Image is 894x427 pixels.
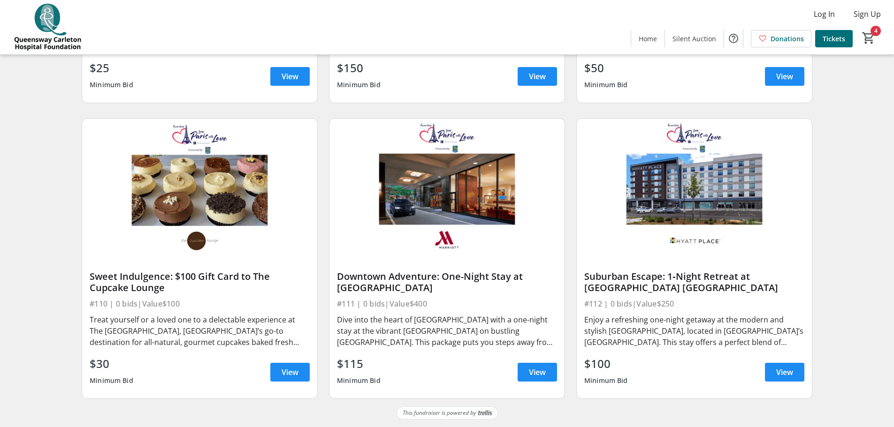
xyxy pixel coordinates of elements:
div: $50 [584,60,628,76]
div: #111 | 0 bids | Value $400 [337,297,557,310]
span: View [776,367,793,378]
a: Silent Auction [665,30,724,47]
a: View [518,363,557,382]
span: View [282,367,298,378]
div: #110 | 0 bids | Value $100 [90,297,310,310]
a: Tickets [815,30,853,47]
div: Minimum Bid [90,76,133,93]
div: Sweet Indulgence: $100 Gift Card to The Cupcake Lounge [90,271,310,293]
img: Trellis Logo [478,410,492,416]
span: View [776,71,793,82]
a: View [765,363,804,382]
div: Minimum Bid [584,76,628,93]
div: $115 [337,355,381,372]
div: Downtown Adventure: One-Night Stay at [GEOGRAPHIC_DATA] [337,271,557,293]
div: $30 [90,355,133,372]
div: $25 [90,60,133,76]
div: Minimum Bid [337,76,381,93]
div: Minimum Bid [337,372,381,389]
span: View [529,71,546,82]
a: Donations [751,30,811,47]
span: Log In [814,8,835,20]
a: View [765,67,804,86]
a: View [270,67,310,86]
span: View [529,367,546,378]
span: Silent Auction [672,34,716,44]
span: View [282,71,298,82]
span: Home [639,34,657,44]
span: Donations [771,34,804,44]
img: QCH Foundation's Logo [6,4,89,51]
img: Sweet Indulgence: $100 Gift Card to The Cupcake Lounge [82,119,317,251]
div: Minimum Bid [584,372,628,389]
button: Cart [860,30,877,46]
a: Home [631,30,665,47]
div: Minimum Bid [90,372,133,389]
button: Log In [806,7,842,22]
a: View [518,67,557,86]
a: View [270,363,310,382]
img: Downtown Adventure: One-Night Stay at Ottawa Marriott Hotel [329,119,565,251]
button: Help [724,29,743,48]
span: Tickets [823,34,845,44]
div: $100 [584,355,628,372]
button: Sign Up [846,7,888,22]
img: Suburban Escape: 1‑Night Retreat at Hyatt Place Ottawa West [577,119,812,251]
span: Sign Up [854,8,881,20]
div: Treat yourself or a loved one to a delectable experience at The [GEOGRAPHIC_DATA], [GEOGRAPHIC_DA... [90,314,310,348]
span: This fundraiser is powered by [403,409,476,417]
div: Enjoy a refreshing one-night getaway at the modern and stylish [GEOGRAPHIC_DATA], located in [GEO... [584,314,804,348]
div: Dive into the heart of [GEOGRAPHIC_DATA] with a one-night stay at the vibrant [GEOGRAPHIC_DATA] o... [337,314,557,348]
div: $150 [337,60,381,76]
div: Suburban Escape: 1‑Night Retreat at [GEOGRAPHIC_DATA] [GEOGRAPHIC_DATA] [584,271,804,293]
div: #112 | 0 bids | Value $250 [584,297,804,310]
